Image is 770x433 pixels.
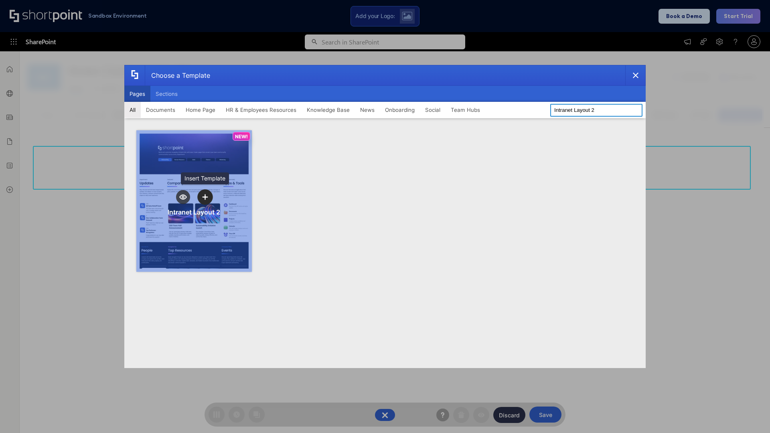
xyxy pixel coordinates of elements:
button: Knowledge Base [302,102,355,118]
button: All [124,102,141,118]
p: NEW! [235,134,248,140]
button: Home Page [180,102,221,118]
div: Intranet Layout 2 [168,208,220,216]
button: Pages [124,86,150,102]
button: HR & Employees Resources [221,102,302,118]
input: Search [550,104,642,117]
div: template selector [124,65,646,368]
div: Choose a Template [145,65,210,85]
button: Sections [150,86,183,102]
button: Social [420,102,446,118]
iframe: Chat Widget [730,395,770,433]
button: Onboarding [380,102,420,118]
button: News [355,102,380,118]
button: Documents [141,102,180,118]
button: Team Hubs [446,102,485,118]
